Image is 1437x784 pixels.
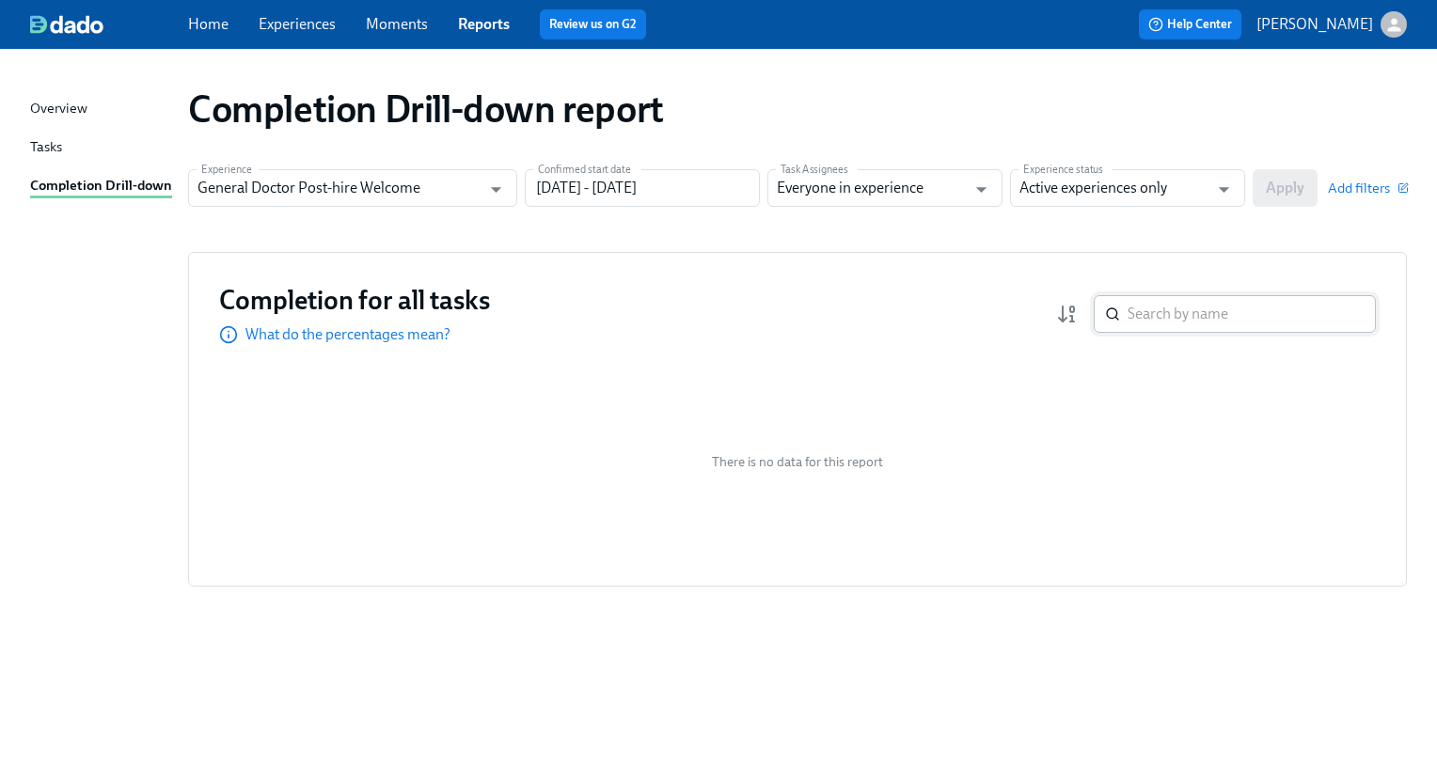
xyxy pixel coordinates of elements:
a: Reports [458,15,510,33]
p: What do the percentages mean? [245,324,450,345]
div: Tasks [30,136,62,160]
button: Open [1209,175,1239,204]
span: Help Center [1148,15,1232,34]
a: Experiences [259,15,336,33]
a: Completion Drill-down [30,175,173,198]
div: Overview [30,98,87,121]
a: Home [188,15,229,33]
h1: Completion Drill-down report [188,86,664,132]
a: Overview [30,98,173,121]
button: Review us on G2 [540,9,646,39]
h3: Completion for all tasks [219,283,490,317]
button: [PERSON_NAME] [1256,11,1407,38]
button: Open [482,175,511,204]
div: Completion Drill-down [30,175,172,198]
a: Review us on G2 [549,15,637,34]
button: Help Center [1139,9,1241,39]
svg: Completion rate (low to high) [1056,303,1079,325]
span: There is no data for this report [712,453,883,471]
a: Tasks [30,136,173,160]
img: dado [30,15,103,34]
a: dado [30,15,188,34]
button: Add filters [1328,179,1407,197]
input: Search by name [1128,295,1376,333]
button: Open [967,175,996,204]
p: [PERSON_NAME] [1256,14,1373,35]
a: Moments [366,15,428,33]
